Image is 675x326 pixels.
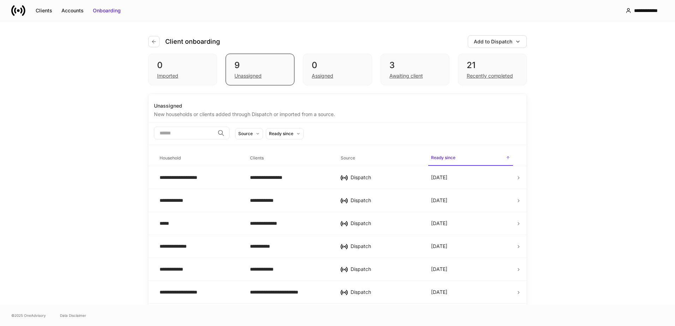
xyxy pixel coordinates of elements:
[431,197,447,204] p: [DATE]
[351,243,420,250] div: Dispatch
[431,266,447,273] p: [DATE]
[165,37,220,46] h4: Client onboarding
[431,174,447,181] p: [DATE]
[341,155,355,161] h6: Source
[338,151,423,165] span: Source
[312,72,333,79] div: Assigned
[266,128,304,139] button: Ready since
[226,54,294,85] div: 9Unassigned
[351,289,420,296] div: Dispatch
[11,313,46,318] span: © 2025 OneAdvisory
[351,197,420,204] div: Dispatch
[31,5,57,16] button: Clients
[154,102,521,109] div: Unassigned
[36,7,52,14] div: Clients
[157,60,208,71] div: 0
[247,151,332,165] span: Clients
[57,5,88,16] button: Accounts
[474,38,512,45] div: Add to Dispatch
[154,109,521,118] div: New households or clients added through Dispatch or imported from a source.
[467,60,518,71] div: 21
[269,130,293,137] div: Ready since
[148,54,217,85] div: 0Imported
[235,128,263,139] button: Source
[389,72,423,79] div: Awaiting client
[157,72,178,79] div: Imported
[160,155,181,161] h6: Household
[234,72,262,79] div: Unassigned
[381,54,449,85] div: 3Awaiting client
[312,60,363,71] div: 0
[389,60,441,71] div: 3
[431,154,455,161] h6: Ready since
[431,220,447,227] p: [DATE]
[431,243,447,250] p: [DATE]
[250,155,264,161] h6: Clients
[467,72,513,79] div: Recently completed
[351,174,420,181] div: Dispatch
[303,54,372,85] div: 0Assigned
[468,35,527,48] button: Add to Dispatch
[60,313,86,318] a: Data Disclaimer
[157,151,241,165] span: Household
[428,151,513,166] span: Ready since
[93,7,121,14] div: Onboarding
[61,7,84,14] div: Accounts
[88,5,125,16] button: Onboarding
[234,60,286,71] div: 9
[351,220,420,227] div: Dispatch
[458,54,527,85] div: 21Recently completed
[351,266,420,273] div: Dispatch
[431,289,447,296] p: [DATE]
[238,130,253,137] div: Source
